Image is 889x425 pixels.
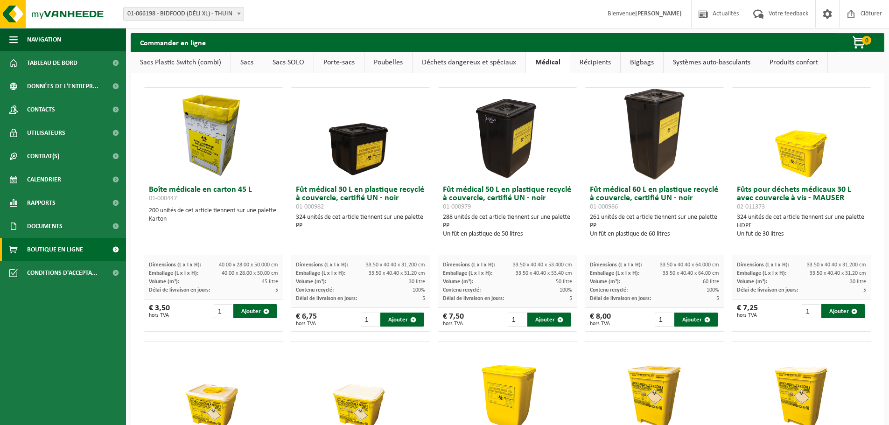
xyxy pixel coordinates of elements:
[131,33,215,51] h2: Commander en ligne
[314,88,407,181] img: 01-000982
[737,222,866,230] div: HDPE
[556,279,572,285] span: 50 litre
[443,313,464,327] div: € 7,50
[513,262,572,268] span: 33.50 x 40.40 x 53.400 cm
[27,28,61,51] span: Navigation
[413,52,525,73] a: Déchets dangereux et spéciaux
[570,52,620,73] a: Récipients
[149,279,179,285] span: Volume (m³):
[443,279,473,285] span: Volume (m³):
[590,313,611,327] div: € 8,00
[663,271,719,276] span: 33.50 x 40.40 x 64.00 cm
[296,287,334,293] span: Contenu recyclé:
[802,304,821,318] input: 1
[275,287,278,293] span: 5
[231,52,263,73] a: Sacs
[149,313,170,318] span: hors TVA
[131,52,231,73] a: Sacs Plastic Switch (combi)
[443,287,481,293] span: Contenu recyclé:
[703,279,719,285] span: 60 litre
[737,271,786,276] span: Emballage (L x l x H):
[807,262,866,268] span: 33.50 x 40.40 x 31.200 cm
[635,10,682,17] strong: [PERSON_NAME]
[837,33,883,52] button: 0
[296,262,348,268] span: Dimensions (L x l x H):
[296,313,317,327] div: € 6,75
[516,271,572,276] span: 33.50 x 40.40 x 53.40 cm
[707,287,719,293] span: 100%
[443,321,464,327] span: hors TVA
[443,296,504,301] span: Délai de livraison en jours:
[296,271,345,276] span: Emballage (L x l x H):
[149,186,278,204] h3: Boîte médicale en carton 45 L
[214,304,233,318] input: 1
[149,287,210,293] span: Délai de livraison en jours:
[760,52,827,73] a: Produits confort
[233,304,277,318] button: Ajouter
[560,287,572,293] span: 100%
[590,222,719,230] div: PP
[366,262,425,268] span: 33.50 x 40.40 x 31.200 cm
[655,313,674,327] input: 1
[219,262,278,268] span: 40.00 x 28.00 x 50.000 cm
[27,121,65,145] span: Utilisateurs
[590,213,719,238] div: 261 unités de cet article tiennent sur une palette
[443,222,572,230] div: PP
[590,271,639,276] span: Emballage (L x l x H):
[863,287,866,293] span: 5
[527,313,571,327] button: Ajouter
[149,195,177,202] span: 01-000447
[413,287,425,293] span: 100%
[296,222,425,230] div: PP
[296,321,317,327] span: hors TVA
[380,313,424,327] button: Ajouter
[27,238,83,261] span: Boutique en ligne
[590,186,719,211] h3: Fût médical 60 L en plastique recyclé à couvercle, certifié UN - noir
[590,230,719,238] div: Un fût en plastique de 60 litres
[737,304,758,318] div: € 7,25
[27,98,55,121] span: Contacts
[422,296,425,301] span: 5
[850,279,866,285] span: 30 litre
[737,279,767,285] span: Volume (m³):
[569,296,572,301] span: 5
[621,52,663,73] a: Bigbags
[461,88,554,181] img: 01-000979
[149,262,201,268] span: Dimensions (L x l x H):
[737,230,866,238] div: Un fut de 30 litres
[296,186,425,211] h3: Fût médical 30 L en plastique recyclé à couvercle, certifié UN - noir
[608,88,701,181] img: 01-000986
[862,36,871,45] span: 0
[660,262,719,268] span: 33.50 x 40.40 x 64.000 cm
[737,262,789,268] span: Dimensions (L x l x H):
[27,75,98,98] span: Données de l'entrepr...
[716,296,719,301] span: 5
[369,271,425,276] span: 33.50 x 40.40 x 31.20 cm
[443,203,471,210] span: 01-000979
[27,261,98,285] span: Conditions d'accepta...
[508,313,527,327] input: 1
[262,279,278,285] span: 45 litre
[590,262,642,268] span: Dimensions (L x l x H):
[443,230,572,238] div: Un fût en plastique de 50 litres
[314,52,364,73] a: Porte-sacs
[737,186,866,211] h3: Fûts pour déchets médicaux 30 L avec couvercle à vis - MAUSER
[737,313,758,318] span: hors TVA
[149,271,198,276] span: Emballage (L x l x H):
[755,88,848,181] img: 02-011373
[124,7,244,21] span: 01-066198 - BIDFOOD (DÉLI XL) - THUIN
[737,287,798,293] span: Délai de livraison en jours:
[296,213,425,230] div: 324 unités de cet article tiennent sur une palette
[27,51,77,75] span: Tableau de bord
[263,52,314,73] a: Sacs SOLO
[443,262,495,268] span: Dimensions (L x l x H):
[123,7,244,21] span: 01-066198 - BIDFOOD (DÉLI XL) - THUIN
[296,296,357,301] span: Délai de livraison en jours:
[27,215,63,238] span: Documents
[674,313,718,327] button: Ajouter
[222,271,278,276] span: 40.00 x 28.00 x 50.00 cm
[590,321,611,327] span: hors TVA
[149,207,278,223] div: 200 unités de cet article tiennent sur une palette
[737,213,866,238] div: 324 unités de cet article tiennent sur une palette
[737,203,765,210] span: 02-011373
